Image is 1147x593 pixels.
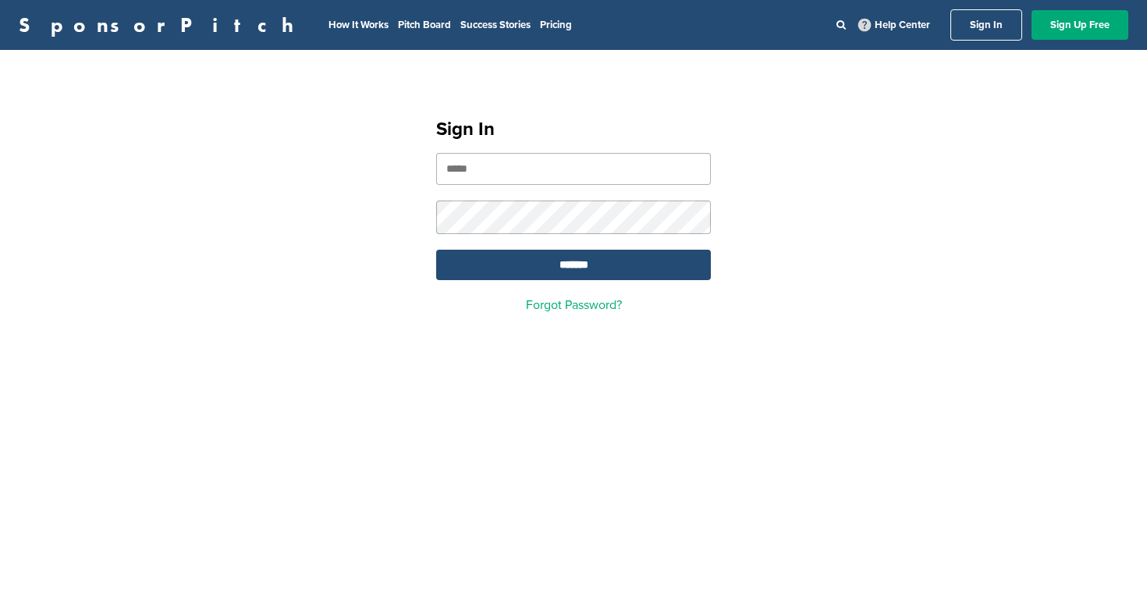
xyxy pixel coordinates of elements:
a: SponsorPitch [19,15,304,35]
a: Pitch Board [398,19,451,31]
a: Sign Up Free [1032,10,1128,40]
h1: Sign In [436,115,711,144]
a: Forgot Password? [526,297,622,313]
a: Help Center [855,16,933,34]
a: Pricing [540,19,572,31]
a: Sign In [950,9,1022,41]
a: Success Stories [460,19,531,31]
a: How It Works [328,19,389,31]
